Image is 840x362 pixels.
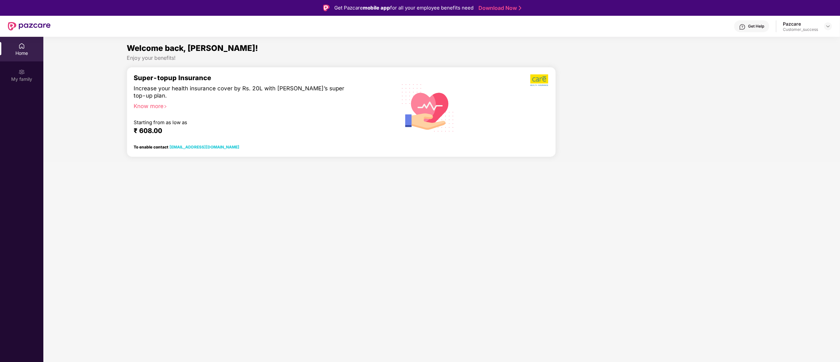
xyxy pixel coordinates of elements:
[478,5,519,11] a: Download Now
[8,22,51,31] img: New Pazcare Logo
[134,145,239,149] div: To enable contact
[783,21,818,27] div: Pazcare
[783,27,818,32] div: Customer_success
[18,69,25,75] img: svg+xml;base64,PHN2ZyB3aWR0aD0iMjAiIGhlaWdodD0iMjAiIHZpZXdCb3g9IjAgMCAyMCAyMCIgZmlsbD0ibm9uZSIgeG...
[164,105,167,108] span: right
[334,4,474,12] div: Get Pazcare for all your employee benefits need
[530,74,549,86] img: b5dec4f62d2307b9de63beb79f102df3.png
[134,74,376,82] div: Super-topup Insurance
[18,43,25,49] img: svg+xml;base64,PHN2ZyBpZD0iSG9tZSIgeG1sbnM9Imh0dHA6Ly93d3cudzMub3JnLzIwMDAvc3ZnIiB3aWR0aD0iMjAiIG...
[134,102,372,107] div: Know more
[134,120,348,124] div: Starting from as low as
[127,43,258,53] span: Welcome back, [PERSON_NAME]!
[134,127,369,135] div: ₹ 608.00
[127,55,756,61] div: Enjoy your benefits!
[748,24,764,29] div: Get Help
[739,24,746,30] img: svg+xml;base64,PHN2ZyBpZD0iSGVscC0zMngzMiIgeG1sbnM9Imh0dHA6Ly93d3cudzMub3JnLzIwMDAvc3ZnIiB3aWR0aD...
[397,76,459,139] img: svg+xml;base64,PHN2ZyB4bWxucz0iaHR0cDovL3d3dy53My5vcmcvMjAwMC9zdmciIHhtbG5zOnhsaW5rPSJodHRwOi8vd3...
[169,145,239,149] a: [EMAIL_ADDRESS][DOMAIN_NAME]
[519,5,521,11] img: Stroke
[134,85,348,100] div: Increase your health insurance cover by Rs. 20L with [PERSON_NAME]’s super top-up plan.
[826,24,831,29] img: svg+xml;base64,PHN2ZyBpZD0iRHJvcGRvd24tMzJ4MzIiIHhtbG5zPSJodHRwOi8vd3d3LnczLm9yZy8yMDAwL3N2ZyIgd2...
[363,5,390,11] strong: mobile app
[323,5,330,11] img: Logo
